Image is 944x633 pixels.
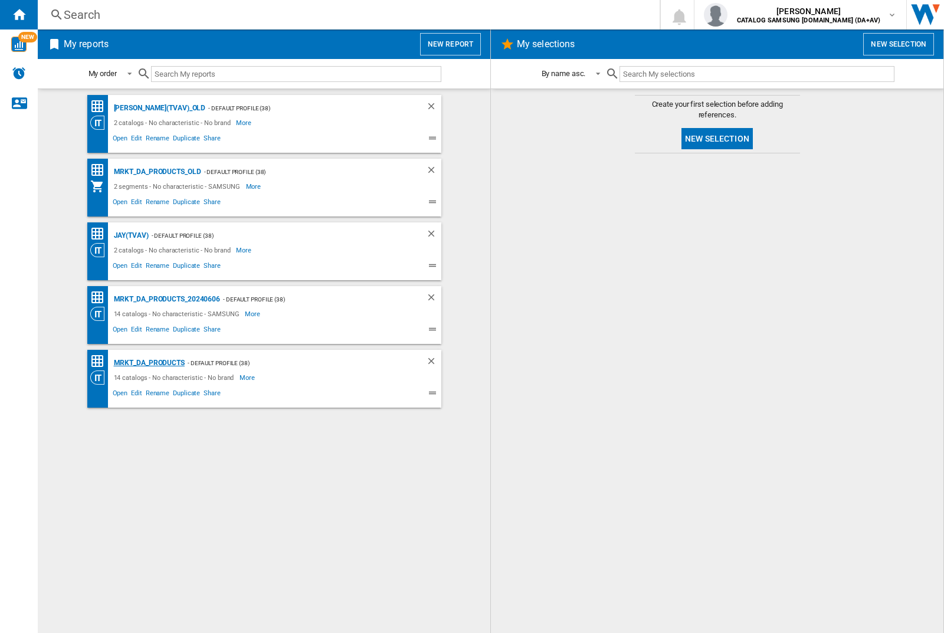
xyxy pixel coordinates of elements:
[202,133,222,147] span: Share
[90,354,111,369] div: Price Matrix
[144,260,171,274] span: Rename
[111,243,237,257] div: 2 catalogs - No characteristic - No brand
[144,133,171,147] span: Rename
[90,116,111,130] div: Category View
[111,324,130,338] span: Open
[144,388,171,402] span: Rename
[111,196,130,211] span: Open
[129,324,144,338] span: Edit
[111,260,130,274] span: Open
[64,6,629,23] div: Search
[111,388,130,402] span: Open
[171,196,202,211] span: Duplicate
[111,133,130,147] span: Open
[129,196,144,211] span: Edit
[90,243,111,257] div: Category View
[171,324,202,338] span: Duplicate
[111,228,149,243] div: JAY(TVAV)
[111,165,201,179] div: MRKT_DA_PRODUCTS_OLD
[151,66,441,82] input: Search My reports
[90,163,111,178] div: Price Matrix
[426,228,441,243] div: Delete
[111,116,237,130] div: 2 catalogs - No characteristic - No brand
[149,228,402,243] div: - Default profile (38)
[426,292,441,307] div: Delete
[61,33,111,55] h2: My reports
[420,33,481,55] button: New report
[202,324,222,338] span: Share
[514,33,577,55] h2: My selections
[90,370,111,385] div: Category View
[90,290,111,305] div: Price Matrix
[171,388,202,402] span: Duplicate
[171,133,202,147] span: Duplicate
[111,179,246,193] div: 2 segments - No characteristic - SAMSUNG
[129,388,144,402] span: Edit
[205,101,402,116] div: - Default profile (38)
[542,69,586,78] div: By name asc.
[88,69,117,78] div: My order
[144,196,171,211] span: Rename
[236,116,253,130] span: More
[681,128,753,149] button: New selection
[111,307,245,321] div: 14 catalogs - No characteristic - SAMSUNG
[18,32,37,42] span: NEW
[245,307,262,321] span: More
[12,66,26,80] img: alerts-logo.svg
[426,101,441,116] div: Delete
[90,307,111,321] div: Category View
[246,179,263,193] span: More
[201,165,402,179] div: - Default profile (38)
[11,37,27,52] img: wise-card.svg
[619,66,894,82] input: Search My selections
[171,260,202,274] span: Duplicate
[236,243,253,257] span: More
[635,99,800,120] span: Create your first selection before adding references.
[202,260,222,274] span: Share
[90,99,111,114] div: Price Matrix
[704,3,727,27] img: profile.jpg
[220,292,402,307] div: - Default profile (38)
[129,260,144,274] span: Edit
[426,165,441,179] div: Delete
[111,101,206,116] div: [PERSON_NAME](TVAV)_old
[202,388,222,402] span: Share
[202,196,222,211] span: Share
[185,356,402,370] div: - Default profile (38)
[240,370,257,385] span: More
[111,370,240,385] div: 14 catalogs - No characteristic - No brand
[426,356,441,370] div: Delete
[129,133,144,147] span: Edit
[737,17,880,24] b: CATALOG SAMSUNG [DOMAIN_NAME] (DA+AV)
[111,292,221,307] div: MRKT_DA_PRODUCTS_20240606
[737,5,880,17] span: [PERSON_NAME]
[90,179,111,193] div: My Assortment
[144,324,171,338] span: Rename
[90,227,111,241] div: Price Matrix
[863,33,934,55] button: New selection
[111,356,185,370] div: MRKT_DA_PRODUCTS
